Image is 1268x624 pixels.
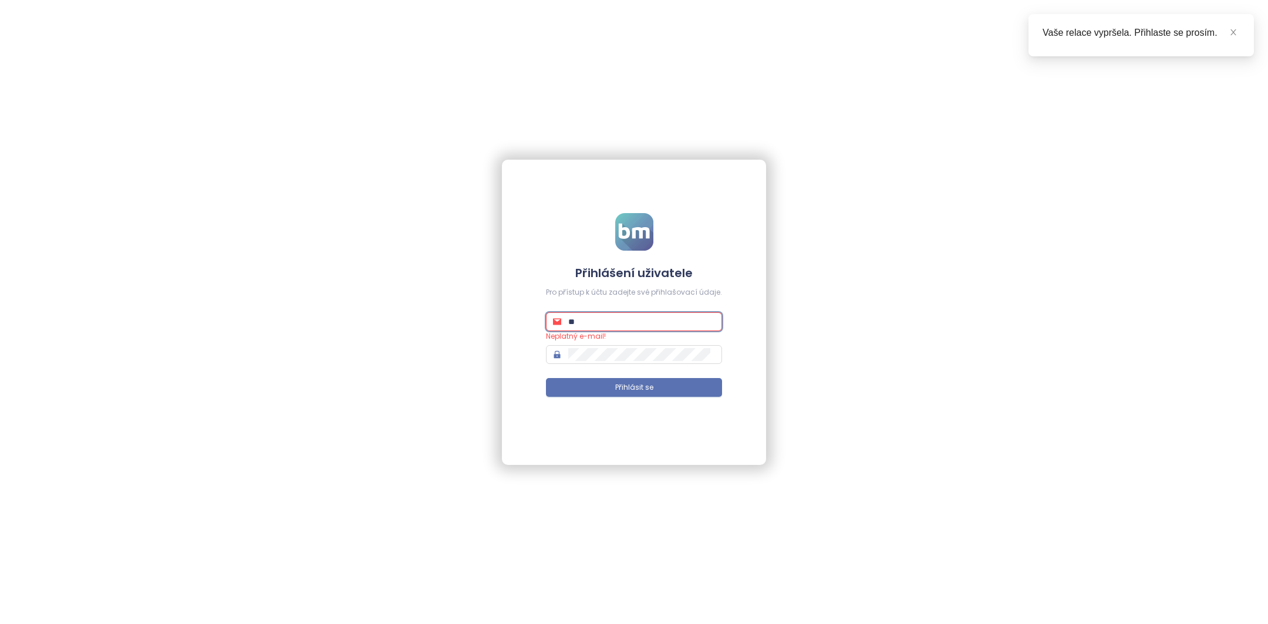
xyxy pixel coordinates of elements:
span: lock [553,350,561,359]
div: Neplatný e-mail! [546,331,722,342]
div: Vaše relace vypršela. Přihlaste se prosím. [1043,26,1240,40]
span: mail [553,318,561,326]
button: Přihlásit se [546,378,722,397]
span: close [1229,28,1237,36]
h4: Přihlášení uživatele [546,265,722,281]
div: Pro přístup k účtu zadejte své přihlašovací údaje. [546,287,722,298]
img: logo [615,213,653,251]
span: Přihlásit se [615,382,653,393]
